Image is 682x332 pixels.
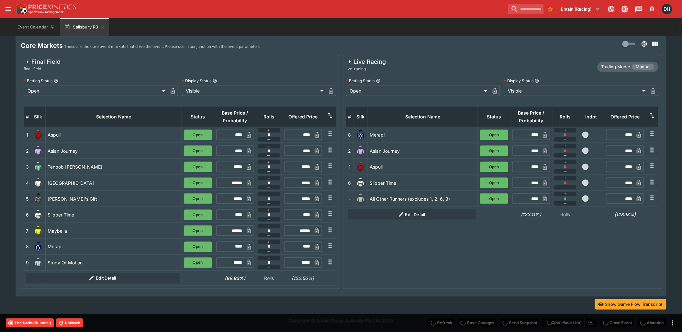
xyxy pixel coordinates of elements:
[184,162,212,172] button: Open
[512,211,551,218] h6: (123.11%)
[346,127,353,143] td: 8
[184,194,212,204] button: Open
[33,226,43,236] img: runner 7
[604,106,646,127] th: Offered Price
[28,5,76,9] img: PriceKinetics
[33,178,43,188] img: runner 4
[480,146,508,156] button: Open
[368,143,478,159] td: Asian Journey
[504,86,648,96] div: Visible
[33,162,43,172] img: runner 3
[24,255,31,271] td: 9
[480,162,508,172] button: Open
[669,319,677,327] button: more
[595,299,666,310] button: Show Game Flow Transcript
[258,275,280,282] p: Rolls
[184,242,212,252] button: Open
[346,191,353,207] td: -
[480,194,508,204] button: Open
[346,86,490,96] div: Open
[346,106,353,127] th: #
[184,210,212,220] button: Open
[24,66,61,72] span: final-field
[662,4,672,14] div: David Howard
[54,79,58,83] button: Betting Status
[182,106,214,127] th: Status
[480,130,508,140] button: Open
[46,159,182,175] td: Tenbob [PERSON_NAME]
[553,106,578,127] th: Rolls
[355,194,366,204] img: blank-silk.png
[214,106,256,127] th: Base Price / Probability
[355,146,366,156] img: runner 2
[33,194,43,204] img: runner 5
[346,175,353,191] td: 6
[184,226,212,236] button: Open
[28,11,63,14] img: Sportsbook Management
[284,275,322,282] h6: (122.56%)
[21,41,63,50] h4: Core Markets
[24,191,31,207] td: 5
[46,191,182,207] td: [PERSON_NAME]'s Gift
[24,207,31,223] td: 6
[480,178,508,188] button: Open
[554,211,576,218] p: Rolls
[606,211,644,218] h6: (128.18%)
[24,78,52,83] p: Betting Status
[6,318,54,327] button: End Racing/Running
[46,106,182,127] th: Selection Name
[56,318,83,327] button: Rollback
[578,106,604,127] th: Independent
[24,223,31,239] td: 7
[282,106,324,127] th: Offered Price
[60,18,109,36] button: Salisbury R3
[24,239,31,255] td: 8
[557,4,604,14] button: Select Tenant
[478,106,510,127] th: Status
[601,64,631,70] p: Trading Mode:
[33,146,43,156] img: runner 2
[3,3,14,15] button: open drawer
[24,159,31,175] td: 3
[33,130,43,140] img: runner 1
[46,127,182,143] td: Aspull
[24,106,31,127] th: #
[46,175,182,191] td: [GEOGRAPHIC_DATA]
[504,78,533,83] p: Display Status
[26,273,180,283] button: Edit Detail
[346,78,375,83] p: Betting Status
[660,2,674,16] button: David Howard
[542,318,598,327] div: split button
[346,58,386,66] div: Live Racing
[33,258,43,268] img: runner 9
[633,3,644,15] button: Documentation
[646,3,658,15] button: Notifications
[184,146,212,156] button: Open
[24,86,168,96] div: Open
[355,178,366,188] img: runner 6
[368,191,478,207] td: All Other Runners (excludes 1, 2, 6, 8)
[64,43,261,50] p: These are the core event markets that drive the event. Please use in conjunction with the event p...
[184,258,212,268] button: Open
[368,175,478,191] td: Slipper Time
[33,210,43,220] img: runner 6
[632,64,654,70] span: Manual
[353,106,368,127] th: Silk
[46,223,182,239] td: Maybella
[213,79,217,83] button: Display Status
[256,106,282,127] th: Rolls
[376,79,381,83] button: Betting Status
[33,242,43,252] img: runner 8
[184,178,212,188] button: Open
[46,255,182,271] td: Study Of Motion
[619,3,631,15] button: Toggle light/dark mode
[46,239,182,255] td: Merapi
[346,66,386,72] span: live-racing
[637,319,666,326] span: Mark an event as closed and abandoned.
[545,4,555,14] button: No Bookmarks
[368,106,478,127] th: Selection Name
[216,275,254,282] h6: (99.93%)
[355,130,366,140] img: runner 8
[346,159,353,175] td: 1
[46,207,182,223] td: Slipper Time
